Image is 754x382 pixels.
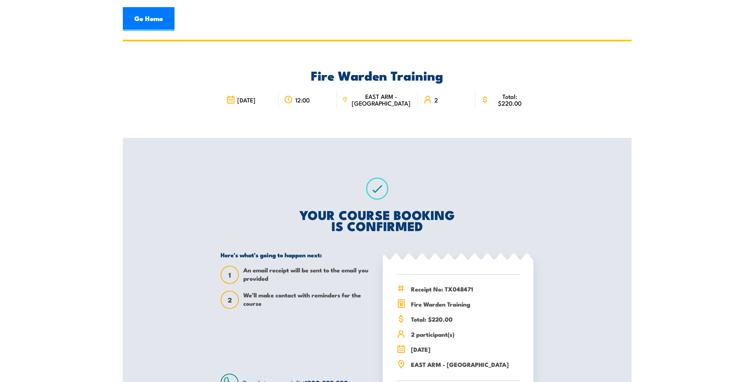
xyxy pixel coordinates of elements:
span: Fire Warden Training [411,299,519,309]
h2: YOUR COURSE BOOKING IS CONFIRMED [221,209,533,231]
h5: Here’s what’s going to happen next: [221,251,371,259]
span: 12:00 [295,96,310,103]
span: EAST ARM - [GEOGRAPHIC_DATA] [411,360,519,369]
span: Total: $220.00 [411,314,519,324]
span: 1 [221,271,238,279]
span: 2 [434,96,438,103]
a: Go Home [123,7,174,31]
span: We’ll make contact with reminders for the course [243,291,371,309]
span: EAST ARM - [GEOGRAPHIC_DATA] [350,93,412,106]
span: Total: $220.00 [491,93,528,106]
span: 2 participant(s) [411,330,519,339]
span: An email receipt will be sent to the email you provided [243,266,371,284]
span: 2 [221,296,238,304]
h2: Fire Warden Training [221,69,533,81]
span: [DATE] [411,345,519,354]
span: [DATE] [237,96,256,103]
span: Receipt No: TX048471 [411,284,519,293]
